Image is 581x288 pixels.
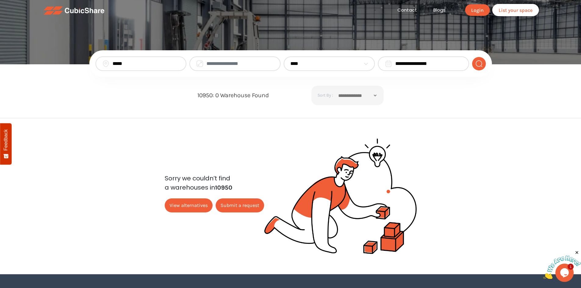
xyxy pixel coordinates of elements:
[425,7,454,14] a: Blogs
[197,91,269,100] label: 10950: 0 Warehouse Found
[385,60,392,67] img: calendar.png
[389,7,425,14] a: Contact
[215,184,232,191] span: 10950
[196,60,203,67] img: space field icon
[317,92,333,99] span: sort by :
[264,138,417,254] img: warehouse-not-found.png
[216,198,264,212] a: Submit a request
[475,60,483,67] img: search-normal.png
[492,4,539,16] a: List your space
[465,4,490,16] a: Login
[102,60,109,67] img: location.png
[3,129,9,151] span: Feedback
[165,174,264,192] p: Sorry we couldn’t find a warehouses in
[165,198,213,212] a: View alternatives
[543,250,581,279] iframe: chat widget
